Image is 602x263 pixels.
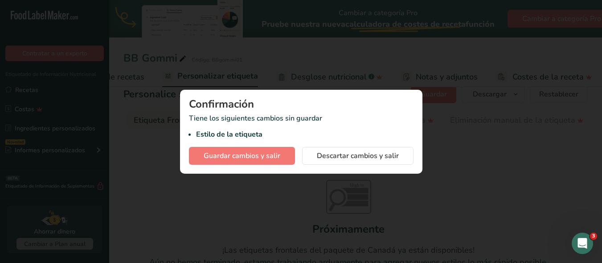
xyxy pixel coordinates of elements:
span: Descartar cambios y salir [317,150,399,161]
button: Descartar cambios y salir [302,147,414,165]
button: Guardar cambios y salir [189,147,295,165]
p: Tiene los siguientes cambios sin guardar [189,113,414,140]
div: Confirmación [189,99,414,109]
span: Guardar cambios y salir [204,150,280,161]
span: 3 [590,233,597,240]
iframe: Intercom live chat [572,233,593,254]
li: Estilo de la etiqueta [196,129,414,140]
